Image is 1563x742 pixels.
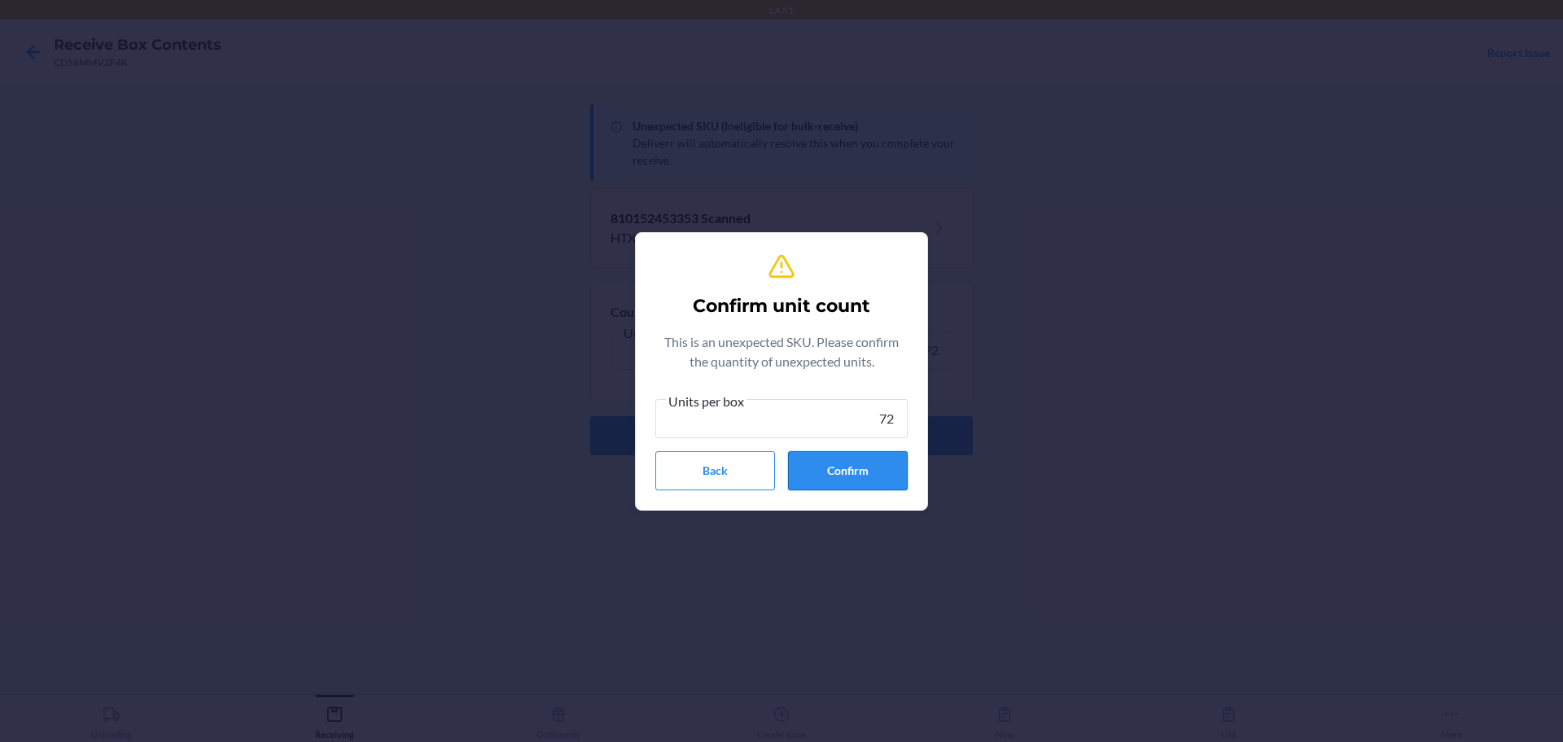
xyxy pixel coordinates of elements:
span: Units per box [666,393,746,410]
h2: Confirm unit count [693,293,870,319]
p: This is an unexpected SKU. Please confirm the quantity of unexpected units. [655,332,908,371]
input: Units per box [655,399,908,438]
button: Back [655,451,775,490]
button: Confirm [788,451,908,490]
